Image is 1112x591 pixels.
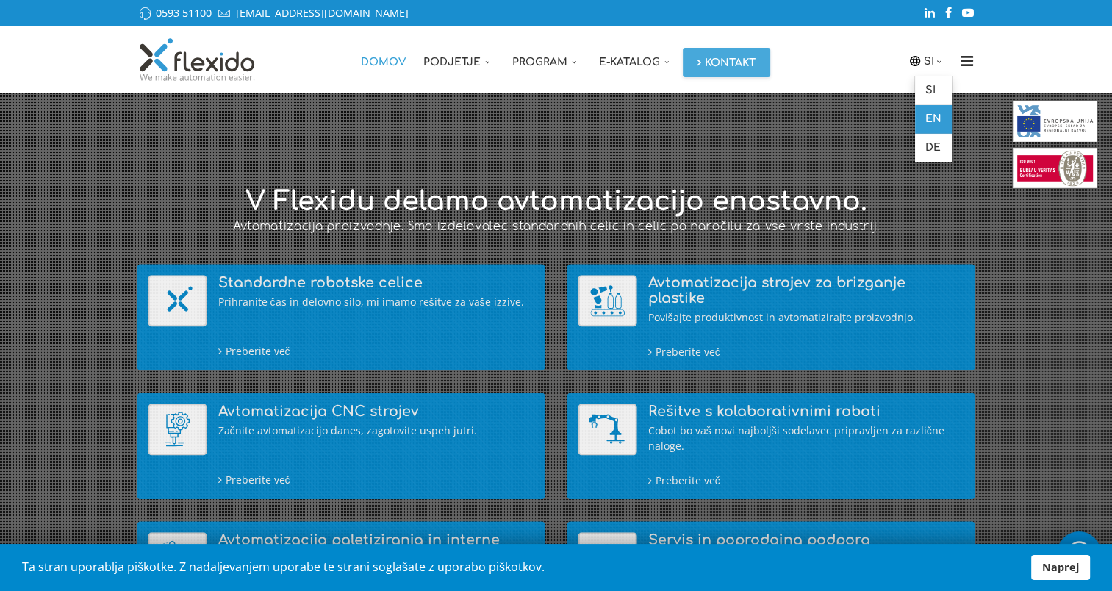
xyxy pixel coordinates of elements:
[1031,555,1090,580] a: Naprej
[1013,148,1097,188] img: Bureau Veritas Certification
[915,105,952,134] a: EN
[578,276,637,327] img: Avtomatizacija strojev za brizganje plastike
[648,310,964,326] div: Povišajte produktivnost in avtomatizirajte proizvodnjo.
[648,473,964,489] div: Preberite več
[1013,101,1097,142] img: EU skladi
[218,404,534,420] h4: Avtomatizacija CNC strojev
[218,276,534,291] h4: Standardne robotske celice
[683,48,770,77] a: Kontakt
[915,76,952,105] a: SI
[218,423,534,439] div: Začnite avtomatizacijo danes, zagotovite uspeh jutri.
[218,472,534,488] div: Preberite več
[352,26,415,93] a: Domov
[955,26,979,93] a: Menu
[137,37,258,82] img: Flexido, d.o.o.
[648,533,964,564] h4: Servis in poprodajna podpora
[924,53,946,69] a: SI
[578,276,964,360] a: Avtomatizacija strojev za brizganje plastike Avtomatizacija strojev za brizganje plastike Povišaj...
[648,276,964,307] h4: Avtomatizacija strojev za brizganje plastike
[648,344,964,360] div: Preberite več
[908,54,922,68] img: icon-laguage.svg
[148,276,207,327] img: Standardne robotske celice
[218,295,534,310] div: Prihranite čas in delovno silo, mi imamo rešitve za vaše izzive.
[590,26,683,93] a: E-katalog
[148,533,207,584] img: Avtomatizacija paletiziranja in interne logstike
[503,26,590,93] a: Program
[648,404,964,420] h4: Rešitve s kolaborativnimi roboti
[415,26,503,93] a: Podjetje
[915,134,952,162] a: DE
[148,404,207,456] img: Avtomatizacija CNC strojev
[218,343,534,359] div: Preberite več
[648,423,964,454] div: Cobot bo vaš novi najboljši sodelavec pripravljen za različne naloge.
[578,533,637,584] img: Servis in poprodajna podpora (DIGITALNI SERVIS)
[236,6,409,20] a: [EMAIL_ADDRESS][DOMAIN_NAME]
[148,276,534,359] a: Standardne robotske celice Standardne robotske celice Prihranite čas in delovno silo, mi imamo re...
[1064,539,1094,567] img: whatsapp_icon_white.svg
[578,404,637,456] img: Rešitve s kolaborativnimi roboti
[156,6,212,20] a: 0593 51100
[955,54,979,68] i: Menu
[578,404,964,489] a: Rešitve s kolaborativnimi roboti Rešitve s kolaborativnimi roboti Cobot bo vaš novi najboljši sod...
[148,404,534,488] a: Avtomatizacija CNC strojev Avtomatizacija CNC strojev Začnite avtomatizacijo danes, zagotovite us...
[218,533,534,564] h4: Avtomatizacija paletiziranja in interne logstike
